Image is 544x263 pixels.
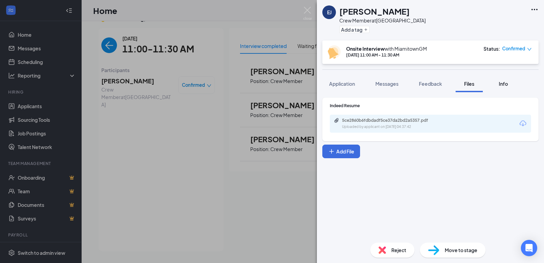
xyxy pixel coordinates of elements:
[339,26,370,33] button: PlusAdd a tag
[527,47,532,52] span: down
[464,81,474,87] span: Files
[445,246,477,254] span: Move to stage
[330,103,531,109] div: Indeed Resume
[346,46,385,52] b: Onsite Interview
[346,45,427,52] div: with MiamitownGM
[499,81,508,87] span: Info
[322,145,360,158] button: Add FilePlus
[375,81,398,87] span: Messages
[327,9,331,16] div: EJ
[346,52,427,58] div: [DATE] 11:00 AM - 11:30 AM
[342,124,444,130] div: Uploaded by applicant on [DATE] 04:37:42
[329,81,355,87] span: Application
[502,45,525,52] span: Confirmed
[519,119,527,128] svg: Download
[483,45,500,52] div: Status :
[364,28,368,32] svg: Plus
[419,81,442,87] span: Feedback
[334,118,444,130] a: Paperclip5ce2860b6fdbdadf5ce37da2bd2a5357.pdfUploaded by applicant on [DATE] 04:37:42
[334,118,339,123] svg: Paperclip
[530,5,539,14] svg: Ellipses
[391,246,406,254] span: Reject
[339,17,426,24] div: Crew Member at [GEOGRAPHIC_DATA]
[339,5,410,17] h1: [PERSON_NAME]
[342,118,437,123] div: 5ce2860b6fdbdadf5ce37da2bd2a5357.pdf
[328,148,335,155] svg: Plus
[521,240,537,256] div: Open Intercom Messenger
